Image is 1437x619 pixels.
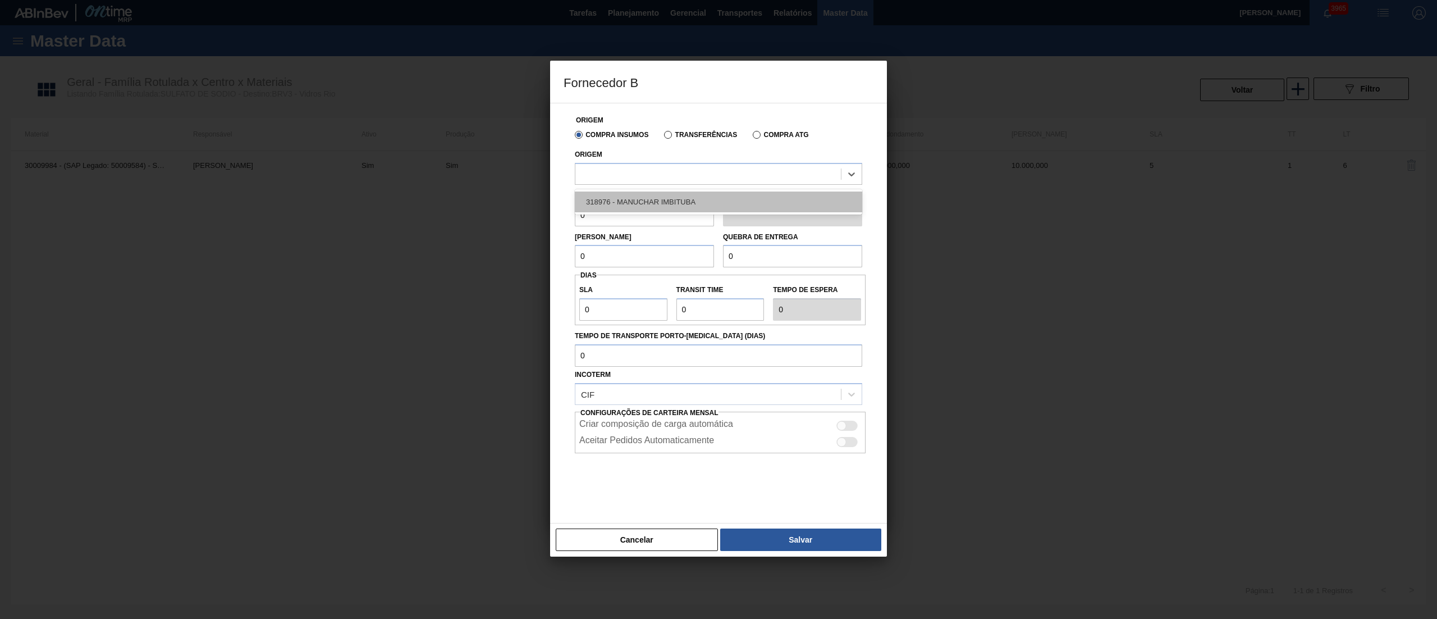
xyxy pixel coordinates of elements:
[575,416,866,433] div: Essa configuração habilita a criação automática de composição de carga do lado do fornecedor caso...
[580,409,718,417] span: Configurações de Carteira Mensal
[720,529,881,551] button: Salvar
[576,116,603,124] label: Origem
[575,192,862,212] div: 318976 - MANUCHAR IMBITUBA
[579,419,733,433] label: Criar composição de carga automática
[550,61,887,103] h3: Fornecedor B
[575,131,648,139] label: Compra Insumos
[575,328,862,344] label: Tempo de Transporte Porto-[MEDICAL_DATA] (dias)
[723,188,862,204] label: Unidade de arredondamento
[556,529,718,551] button: Cancelar
[575,433,866,449] div: Essa configuração habilita aceite automático do pedido do lado do fornecedor
[723,233,798,241] label: Quebra de entrega
[575,371,611,379] label: Incoterm
[581,389,594,399] div: CIF
[580,271,597,279] span: Dias
[575,233,631,241] label: [PERSON_NAME]
[753,131,808,139] label: Compra ATG
[579,282,667,298] label: SLA
[579,435,714,449] label: Aceitar Pedidos Automaticamente
[676,282,765,298] label: Transit Time
[664,131,737,139] label: Transferências
[575,151,602,158] label: Origem
[773,282,861,298] label: Tempo de espera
